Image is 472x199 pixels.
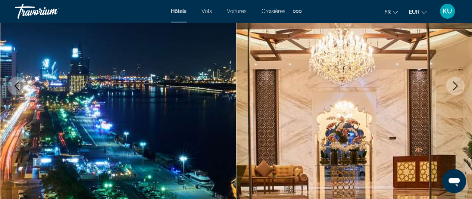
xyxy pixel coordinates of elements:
[438,3,457,19] button: User Menu
[171,8,187,14] a: Hôtels
[7,77,26,95] button: Previous image
[227,8,247,14] a: Voitures
[446,77,465,95] button: Next image
[409,9,419,15] span: EUR
[409,6,426,17] button: Change currency
[442,169,466,193] iframe: Bouton de lancement de la fenêtre de messagerie
[293,5,301,17] button: Extra navigation items
[262,8,285,14] a: Croisières
[384,9,391,15] span: fr
[15,1,90,21] a: Travorium
[201,8,212,14] a: Vols
[384,6,398,17] button: Change language
[443,7,452,15] span: KU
